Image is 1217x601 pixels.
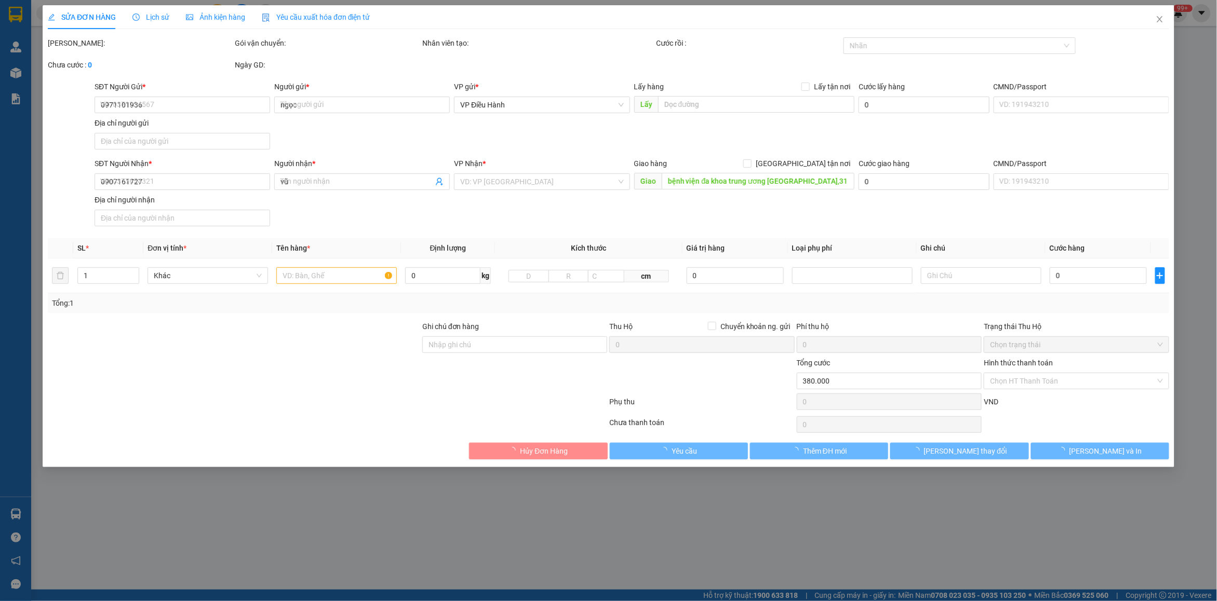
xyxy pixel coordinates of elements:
span: Giao hàng [634,159,667,168]
th: Ghi chú [917,238,1046,258]
span: Lấy [634,96,658,113]
span: loading [660,447,672,454]
button: delete [52,267,69,284]
div: Phí thu hộ [797,321,982,336]
span: VP Nhận [454,159,483,168]
label: Cước lấy hàng [859,83,905,91]
div: Nhân viên tạo: [422,37,654,49]
div: Cước rồi : [657,37,841,49]
button: [PERSON_NAME] thay đổi [890,443,1028,459]
div: Chưa cước : [48,59,233,71]
span: Khác [154,268,262,283]
div: CMND/Passport [994,158,1169,169]
input: Cước giao hàng [859,173,989,190]
span: Thu Hộ [609,322,633,331]
span: user-add [435,177,444,186]
img: icon [262,13,270,22]
span: Định lượng [430,244,466,252]
span: close [1156,15,1164,23]
span: Kích thước [571,244,606,252]
div: [PERSON_NAME]: [48,37,233,49]
input: Dọc đường [658,96,855,113]
span: loading [913,447,924,454]
div: Phụ thu [608,396,795,414]
input: Địa chỉ của người gửi [95,133,270,149]
span: Đơn vị tính [148,244,186,252]
input: Ghi Chú [921,267,1041,284]
div: Địa chỉ người nhận [95,194,270,206]
span: VND [984,398,998,406]
div: Gói vận chuyển: [235,37,420,49]
span: plus [1156,271,1165,280]
div: SĐT Người Gửi [95,81,270,92]
div: Ngày GD: [235,59,420,71]
span: Hủy Đơn Hàng [520,445,568,457]
span: clock-circle [132,13,140,21]
span: Cước hàng [1050,244,1085,252]
input: Địa chỉ của người nhận [95,210,270,226]
span: Giao [634,173,662,189]
div: Trạng thái Thu Hộ [984,321,1169,332]
label: Cước giao hàng [859,159,910,168]
span: Giá trị hàng [687,244,725,252]
span: Ảnh kiện hàng [186,13,245,21]
span: edit [48,13,55,21]
span: Chọn trạng thái [990,337,1162,352]
div: Địa chỉ người gửi [95,117,270,129]
input: Ghi chú đơn hàng [422,336,607,353]
input: D [509,270,549,282]
div: VP gửi [454,81,630,92]
button: Hủy Đơn Hàng [469,443,607,459]
input: R [549,270,589,282]
button: Thêm ĐH mới [750,443,888,459]
span: cm [624,270,668,282]
span: [GEOGRAPHIC_DATA] tận nơi [752,158,854,169]
span: kg [480,267,491,284]
th: Loại phụ phí [788,238,917,258]
div: Người gửi [274,81,450,92]
div: Chưa thanh toán [608,417,795,435]
label: Hình thức thanh toán [984,359,1053,367]
button: plus [1155,267,1165,284]
div: Người nhận [274,158,450,169]
label: Ghi chú đơn hàng [422,322,479,331]
span: Chuyển khoản ng. gửi [716,321,795,332]
span: picture [186,13,193,21]
span: Lấy tận nơi [810,81,854,92]
span: Lấy hàng [634,83,664,91]
span: Yêu cầu [672,445,697,457]
span: Thêm ĐH mới [803,445,847,457]
span: SL [77,244,86,252]
span: Yêu cầu xuất hóa đơn điện tử [262,13,370,21]
button: Close [1145,5,1174,34]
span: [PERSON_NAME] thay đổi [924,445,1007,457]
input: VD: Bàn, Ghế [276,267,397,284]
span: Lịch sử [132,13,169,21]
span: [PERSON_NAME] và In [1069,445,1142,457]
span: Tổng cước [797,359,831,367]
span: VP Điều Hành [460,97,623,113]
div: SĐT Người Nhận [95,158,270,169]
input: Cước lấy hàng [859,97,989,113]
div: Tổng: 1 [52,297,470,309]
button: [PERSON_NAME] và In [1031,443,1169,459]
div: CMND/Passport [994,81,1169,92]
button: Yêu cầu [610,443,748,459]
span: loading [509,447,520,454]
input: Dọc đường [662,173,855,189]
span: loading [792,447,803,454]
b: 0 [88,61,92,69]
span: loading [1058,447,1069,454]
input: C [588,270,624,282]
span: Tên hàng [276,244,310,252]
span: SỬA ĐƠN HÀNG [48,13,116,21]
